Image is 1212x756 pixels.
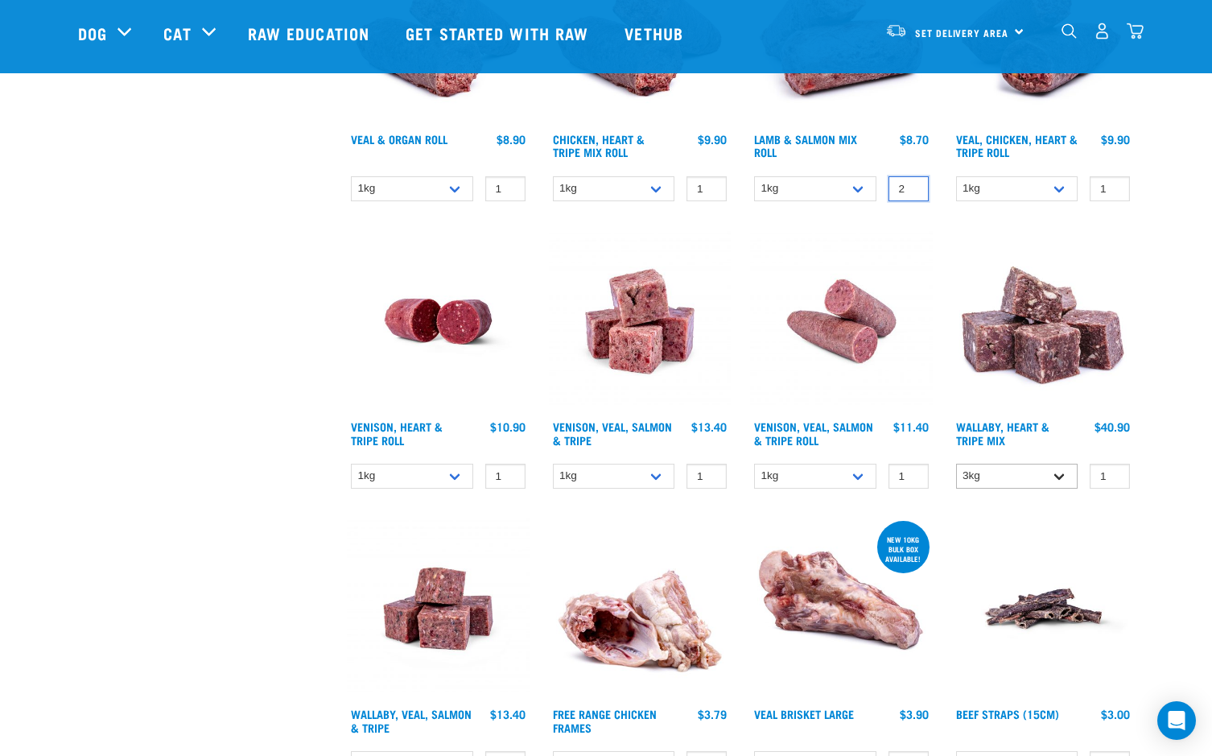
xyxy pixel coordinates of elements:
[900,708,929,721] div: $3.90
[497,133,526,146] div: $8.90
[390,1,608,65] a: Get started with Raw
[232,1,390,65] a: Raw Education
[549,518,732,700] img: 1236 Chicken Frame Turks 01
[163,21,191,45] a: Cat
[952,518,1135,700] img: Raw Essentials Beef Straps 15cm 6 Pack
[1157,701,1196,740] div: Open Intercom Messenger
[956,711,1059,717] a: Beef Straps (15cm)
[691,420,727,433] div: $13.40
[750,230,933,413] img: Venison Veal Salmon Tripe 1651
[952,230,1135,413] img: 1174 Wallaby Heart Tripe Mix 01
[877,527,930,571] div: new 10kg bulk box available!
[485,176,526,201] input: 1
[1127,23,1144,39] img: home-icon@2x.png
[549,230,732,413] img: Venison Veal Salmon Tripe 1621
[347,518,530,700] img: Wallaby Veal Salmon Tripe 1642
[351,711,472,729] a: Wallaby, Veal, Salmon & Tripe
[754,136,857,155] a: Lamb & Salmon Mix Roll
[900,133,929,146] div: $8.70
[750,518,933,700] img: 1205 Veal Brisket 1pp 01
[956,136,1078,155] a: Veal, Chicken, Heart & Tripe Roll
[553,136,645,155] a: Chicken, Heart & Tripe Mix Roll
[915,30,1008,35] span: Set Delivery Area
[1101,708,1130,721] div: $3.00
[754,423,873,442] a: Venison, Veal, Salmon & Tripe Roll
[686,464,727,489] input: 1
[698,708,727,721] div: $3.79
[1090,464,1130,489] input: 1
[888,176,929,201] input: 1
[1090,176,1130,201] input: 1
[78,21,107,45] a: Dog
[698,133,727,146] div: $9.90
[347,230,530,413] img: Raw Essentials Venison Heart & Tripe Hypoallergenic Raw Pet Food Bulk Roll Unwrapped
[490,420,526,433] div: $10.90
[885,23,907,38] img: van-moving.png
[608,1,703,65] a: Vethub
[754,711,854,717] a: Veal Brisket Large
[1062,23,1077,39] img: home-icon-1@2x.png
[490,708,526,721] div: $13.40
[1094,23,1111,39] img: user.png
[686,176,727,201] input: 1
[485,464,526,489] input: 1
[893,420,929,433] div: $11.40
[956,423,1049,442] a: Wallaby, Heart & Tripe Mix
[553,423,672,442] a: Venison, Veal, Salmon & Tripe
[888,464,929,489] input: 1
[1095,420,1130,433] div: $40.90
[351,423,443,442] a: Venison, Heart & Tripe Roll
[1101,133,1130,146] div: $9.90
[351,136,447,142] a: Veal & Organ Roll
[553,711,657,729] a: Free Range Chicken Frames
